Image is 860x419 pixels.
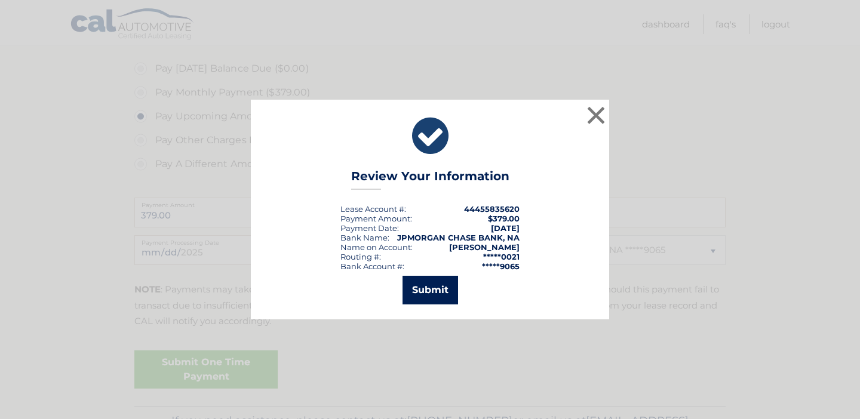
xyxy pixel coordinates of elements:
[488,214,520,223] span: $379.00
[584,103,608,127] button: ×
[340,214,412,223] div: Payment Amount:
[491,223,520,233] span: [DATE]
[449,242,520,252] strong: [PERSON_NAME]
[397,233,520,242] strong: JPMORGAN CHASE BANK, NA
[340,252,381,261] div: Routing #:
[340,223,399,233] div: :
[403,276,458,304] button: Submit
[351,169,509,190] h3: Review Your Information
[340,242,413,252] div: Name on Account:
[340,204,406,214] div: Lease Account #:
[464,204,520,214] strong: 44455835620
[340,261,404,271] div: Bank Account #:
[340,233,389,242] div: Bank Name:
[340,223,397,233] span: Payment Date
